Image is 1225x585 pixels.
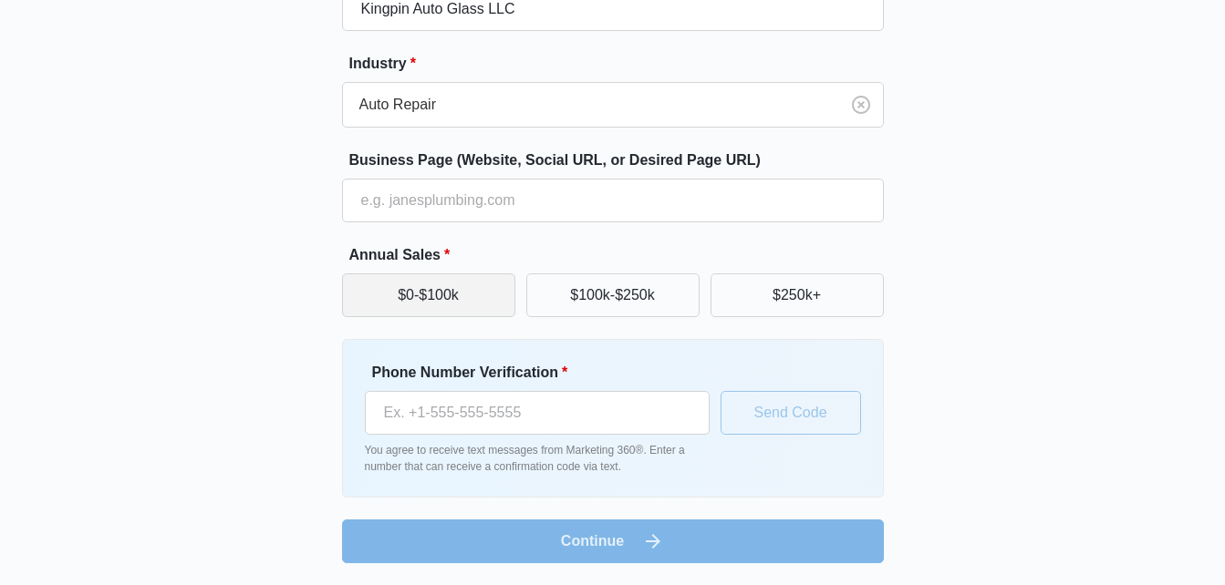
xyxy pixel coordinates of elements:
button: $250k+ [711,273,884,317]
label: Business Page (Website, Social URL, or Desired Page URL) [349,149,891,171]
button: $0-$100k [342,273,515,317]
label: Annual Sales [349,244,891,266]
p: You agree to receive text messages from Marketing 360®. Enter a number that can receive a confirm... [365,442,710,475]
label: Industry [349,53,891,75]
input: e.g. janesplumbing.com [342,179,884,222]
button: Clear [846,90,876,119]
input: Ex. +1-555-555-5555 [365,391,710,435]
button: $100k-$250k [526,273,700,317]
label: Phone Number Verification [372,362,717,384]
